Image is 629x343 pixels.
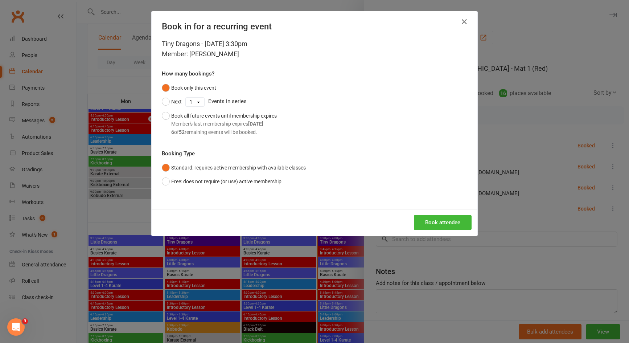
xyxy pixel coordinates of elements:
button: Book all future events until membership expiresMember's last membership expires[DATE]6of52remaini... [162,109,277,139]
div: of remaining events will be booked. [171,128,277,136]
button: Close [459,16,470,28]
strong: [DATE] [248,121,263,127]
label: Booking Type [162,149,195,158]
iframe: Intercom live chat [7,318,25,336]
div: Book all future events until membership expires [171,112,277,136]
button: Book attendee [414,215,472,230]
div: Tiny Dragons - [DATE] 3:30pm Member: [PERSON_NAME] [162,39,467,59]
h4: Book in for a recurring event [162,21,467,32]
div: Events in series [162,95,467,109]
label: How many bookings? [162,69,214,78]
button: Book only this event [162,81,216,95]
button: Standard: requires active membership with available classes [162,161,306,175]
div: Member's last membership expires [171,120,277,128]
strong: 52 [179,129,185,135]
button: Next [162,95,182,109]
strong: 6 [171,129,174,135]
button: Free: does not require (or use) active membership [162,175,281,188]
span: 3 [22,318,28,324]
